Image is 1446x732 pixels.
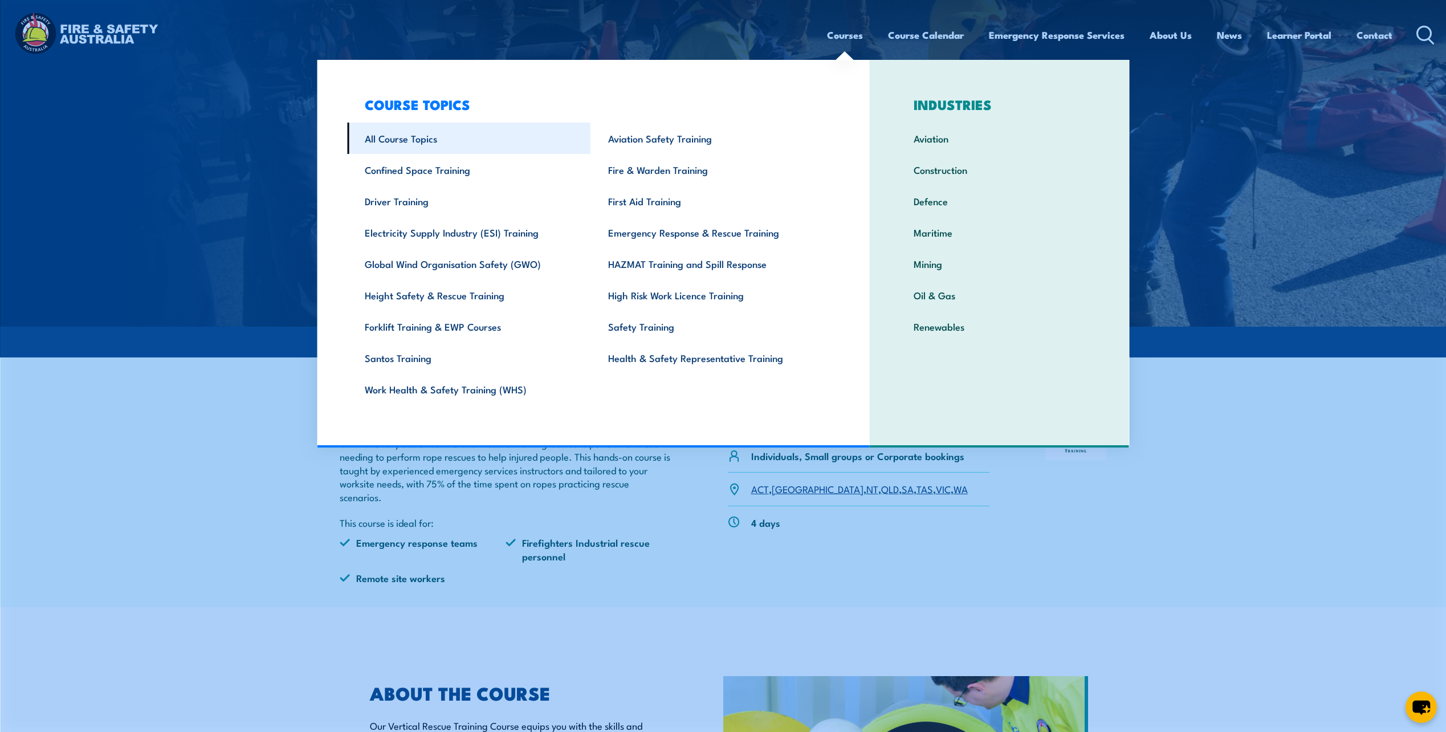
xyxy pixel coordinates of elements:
[506,536,672,563] li: Firefighters Industrial rescue personnel
[896,279,1103,311] a: Oil & Gas
[888,20,964,50] a: Course Calendar
[340,536,506,563] li: Emergency response teams
[347,154,590,185] a: Confined Space Training
[896,185,1103,217] a: Defence
[590,279,834,311] a: High Risk Work Licence Training
[590,185,834,217] a: First Aid Training
[989,20,1125,50] a: Emergency Response Services
[896,217,1103,248] a: Maritime
[347,248,590,279] a: Global Wind Organisation Safety (GWO)
[827,20,863,50] a: Courses
[896,311,1103,342] a: Renewables
[347,123,590,154] a: All Course Topics
[866,482,878,495] a: NT
[772,482,863,495] a: [GEOGRAPHIC_DATA]
[1357,20,1392,50] a: Contact
[1267,20,1331,50] a: Learner Portal
[340,516,673,529] p: This course is ideal for:
[340,571,506,584] li: Remote site workers
[590,248,834,279] a: HAZMAT Training and Spill Response
[347,185,590,217] a: Driver Training
[347,217,590,248] a: Electricity Supply Industry (ESI) Training
[347,311,590,342] a: Forklift Training & EWP Courses
[370,685,671,701] h2: ABOUT THE COURSE
[896,154,1103,185] a: Construction
[590,154,834,185] a: Fire & Warden Training
[902,482,914,495] a: SA
[917,482,933,495] a: TAS
[347,373,590,405] a: Work Health & Safety Training (WHS)
[751,516,780,529] p: 4 days
[590,342,834,373] a: Health & Safety Representative Training
[590,123,834,154] a: Aviation Safety Training
[340,437,673,503] p: Our nationally accredited Vertical Rescue Training Course is perfect for those needing to perform...
[347,342,590,373] a: Santos Training
[936,482,951,495] a: VIC
[1217,20,1242,50] a: News
[896,248,1103,279] a: Mining
[1406,692,1437,723] button: chat-button
[881,482,899,495] a: QLD
[1150,20,1192,50] a: About Us
[751,449,964,462] p: Individuals, Small groups or Corporate bookings
[896,123,1103,154] a: Aviation
[590,311,834,342] a: Safety Training
[751,482,968,495] p: , , , , , , ,
[347,96,834,112] h3: COURSE TOPICS
[590,217,834,248] a: Emergency Response & Rescue Training
[954,482,968,495] a: WA
[347,279,590,311] a: Height Safety & Rescue Training
[751,482,769,495] a: ACT
[896,96,1103,112] h3: INDUSTRIES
